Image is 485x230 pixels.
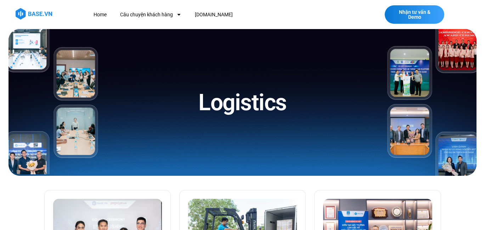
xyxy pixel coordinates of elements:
h1: Logistics [198,88,287,117]
nav: Menu [88,8,346,21]
a: Home [88,8,112,21]
a: [DOMAIN_NAME] [190,8,238,21]
span: Nhận tư vấn & Demo [392,10,437,19]
a: Câu chuyện khách hàng [115,8,187,21]
a: Nhận tư vấn & Demo [385,5,444,24]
